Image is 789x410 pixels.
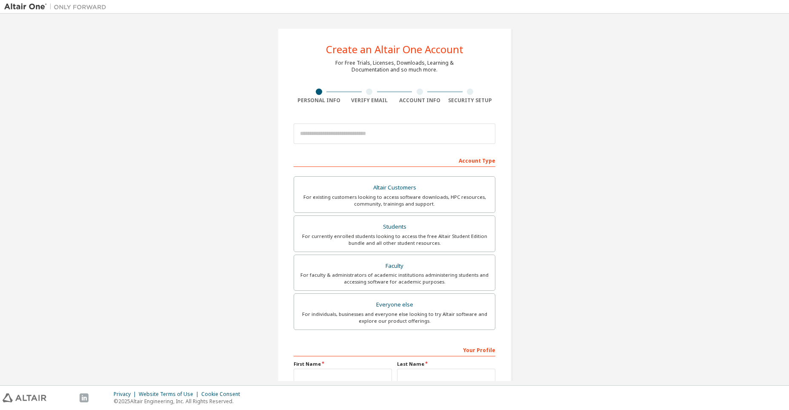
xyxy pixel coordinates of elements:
[326,44,463,54] div: Create an Altair One Account
[294,361,392,367] label: First Name
[294,343,495,356] div: Your Profile
[201,391,245,398] div: Cookie Consent
[335,60,454,73] div: For Free Trials, Licenses, Downloads, Learning & Documentation and so much more.
[445,97,496,104] div: Security Setup
[299,233,490,247] div: For currently enrolled students looking to access the free Altair Student Edition bundle and all ...
[3,393,46,402] img: altair_logo.svg
[294,97,344,104] div: Personal Info
[139,391,201,398] div: Website Terms of Use
[4,3,111,11] img: Altair One
[299,260,490,272] div: Faculty
[344,97,395,104] div: Verify Email
[299,272,490,285] div: For faculty & administrators of academic institutions administering students and accessing softwa...
[394,97,445,104] div: Account Info
[80,393,89,402] img: linkedin.svg
[114,391,139,398] div: Privacy
[397,361,495,367] label: Last Name
[114,398,245,405] p: © 2025 Altair Engineering, Inc. All Rights Reserved.
[299,311,490,324] div: For individuals, businesses and everyone else looking to try Altair software and explore our prod...
[299,194,490,207] div: For existing customers looking to access software downloads, HPC resources, community, trainings ...
[294,153,495,167] div: Account Type
[299,182,490,194] div: Altair Customers
[299,299,490,311] div: Everyone else
[299,221,490,233] div: Students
